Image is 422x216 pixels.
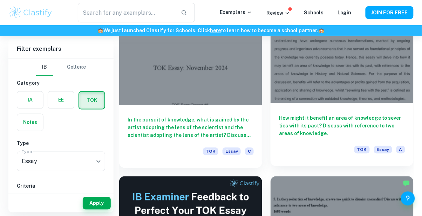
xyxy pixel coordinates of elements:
span: TOK [354,146,370,154]
span: 🏫 [319,28,325,33]
div: Essay [17,152,105,171]
span: Essay [374,146,392,154]
button: JOIN FOR FREE [366,6,414,19]
button: IA [17,92,43,109]
button: EE [48,92,74,109]
button: IB [36,59,53,76]
h6: How might it benefit an area of knowledge to sever ties with its past? Discuss with reference to ... [279,114,405,138]
span: A [396,146,405,154]
h6: Filter exemplars [8,39,114,59]
h6: Type [17,140,105,147]
a: here [210,28,221,33]
h6: Category [17,79,105,87]
label: Type [22,148,32,154]
button: College [67,59,86,76]
button: TOK [79,92,104,109]
p: Review [266,9,290,17]
img: Marked [403,180,410,187]
a: Schools [304,10,324,15]
input: Search for any exemplars... [78,3,175,22]
span: 🏫 [98,28,104,33]
span: C [245,148,254,155]
span: TOK [203,148,218,155]
button: Apply [83,197,111,210]
h6: In the pursuit of knowledge, what is gained by the artist adopting the lens of the scientist and ... [128,116,254,139]
a: Login [338,10,352,15]
span: Essay [223,148,241,155]
button: Notes [17,114,43,131]
img: Clastify logo [8,6,53,20]
p: Exemplars [220,8,252,16]
h6: We just launched Clastify for Schools. Click to learn how to become a school partner. [1,27,421,34]
button: Help and Feedback [401,191,415,205]
h6: Criteria [17,182,105,190]
div: Filter type choice [36,59,86,76]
